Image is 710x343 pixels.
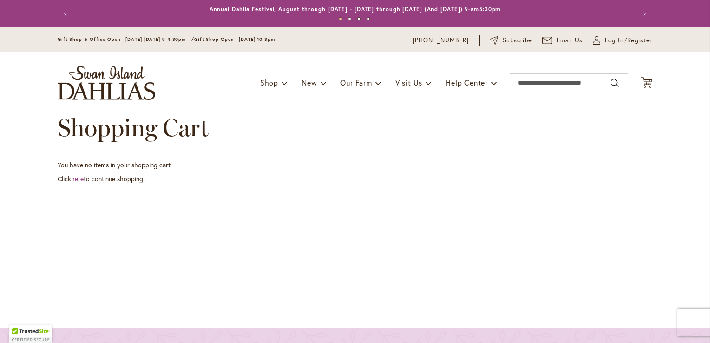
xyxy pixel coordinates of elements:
button: 3 of 4 [357,17,361,20]
span: Gift Shop Open - [DATE] 10-3pm [194,36,275,42]
a: store logo [58,66,155,100]
span: Gift Shop & Office Open - [DATE]-[DATE] 9-4:30pm / [58,36,194,42]
span: Visit Us [395,78,422,87]
iframe: Launch Accessibility Center [7,310,33,336]
button: 2 of 4 [348,17,351,20]
button: 1 of 4 [339,17,342,20]
span: Shop [260,78,278,87]
span: New [302,78,317,87]
span: Shopping Cart [58,113,209,142]
button: 4 of 4 [367,17,370,20]
a: [PHONE_NUMBER] [413,36,469,45]
button: Next [634,5,652,23]
a: Annual Dahlia Festival, August through [DATE] - [DATE] through [DATE] (And [DATE]) 9-am5:30pm [210,6,501,13]
p: You have no items in your shopping cart. [58,160,652,170]
a: here [71,174,84,183]
button: Previous [58,5,76,23]
a: Email Us [542,36,583,45]
span: Our Farm [340,78,372,87]
span: Email Us [557,36,583,45]
span: Log In/Register [605,36,652,45]
a: Log In/Register [593,36,652,45]
a: Subscribe [490,36,532,45]
span: Help Center [446,78,488,87]
p: Click to continue shopping. [58,174,652,184]
span: Subscribe [503,36,532,45]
